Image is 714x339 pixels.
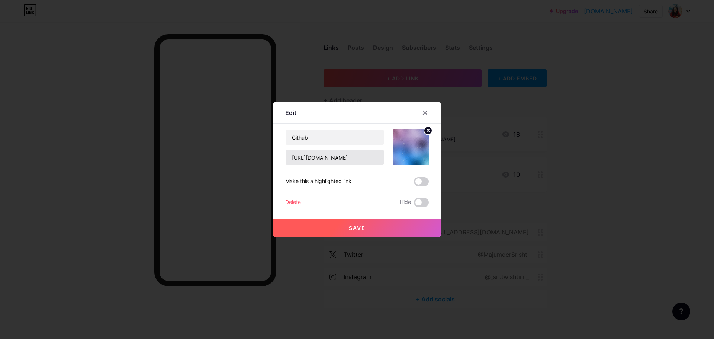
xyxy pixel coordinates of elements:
[285,198,301,207] div: Delete
[349,225,366,231] span: Save
[285,177,351,186] div: Make this a highlighted link
[285,108,296,117] div: Edit
[273,219,441,237] button: Save
[286,130,384,145] input: Title
[400,198,411,207] span: Hide
[286,150,384,165] input: URL
[393,129,429,165] img: link_thumbnail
